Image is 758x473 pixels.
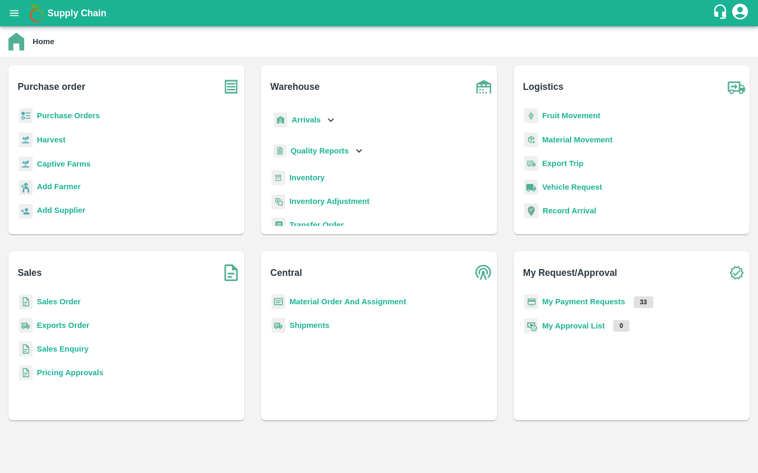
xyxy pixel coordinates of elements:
[471,74,497,100] img: warehouse
[18,265,42,280] b: Sales
[47,8,106,18] b: Supply Chain
[37,321,89,330] a: Exports Order
[272,318,285,333] img: shipments
[723,74,750,100] img: truck
[37,204,85,219] a: Add Supplier
[274,145,286,158] img: qualityReport
[523,79,564,94] b: Logistics
[2,1,26,25] button: open drawer
[19,365,33,381] img: sales
[19,108,33,124] img: reciept
[542,183,602,191] a: Vehicle Request
[37,345,88,353] a: Sales Enquiry
[26,3,47,24] img: logo
[524,132,538,148] img: material
[542,297,625,306] a: My Payment Requests
[712,4,731,23] div: customer-support
[19,156,33,172] img: harvest
[542,136,613,144] a: Material Movement
[272,170,285,186] img: whInventory
[542,159,583,168] a: Export Trip
[272,194,285,209] img: inventory
[523,265,617,280] b: My Request/Approval
[37,160,91,168] a: Captive Farms
[218,74,244,100] img: purchase
[19,318,33,333] img: shipments
[37,297,81,306] a: Sales Order
[524,108,538,124] img: fruit
[634,296,653,308] p: 33
[18,79,85,94] b: Purchase order
[19,132,33,148] img: harvest
[218,260,244,286] img: soSales
[8,33,24,50] img: home
[290,321,330,330] a: Shipments
[524,203,538,218] img: recordArrival
[271,265,302,280] b: Central
[37,368,103,377] a: Pricing Approvals
[290,221,344,229] a: Transfer Order
[33,37,54,46] b: Home
[290,173,325,182] a: Inventory
[272,218,285,233] img: whTransfer
[37,111,100,120] a: Purchase Orders
[19,180,33,196] img: farmer
[37,182,81,191] b: Add Farmer
[47,6,712,20] a: Supply Chain
[271,79,320,94] b: Warehouse
[292,116,321,124] b: Arrivals
[613,320,630,332] p: 0
[274,112,287,128] img: whArrival
[524,180,538,195] img: vehicle
[524,156,538,171] img: delivery
[542,322,605,330] a: My Approval List
[290,197,370,205] a: Inventory Adjustment
[524,318,538,334] img: approval
[543,207,596,215] a: Record Arrival
[19,342,33,357] img: sales
[272,140,365,162] div: Quality Reports
[291,147,349,155] b: Quality Reports
[37,181,81,195] a: Add Farmer
[542,111,601,120] a: Fruit Movement
[37,206,85,214] b: Add Supplier
[731,2,750,24] div: account of current user
[19,204,33,219] img: supplier
[723,260,750,286] img: check
[524,294,538,310] img: payment
[272,108,337,132] div: Arrivals
[37,136,65,144] a: Harvest
[19,294,33,310] img: sales
[272,294,285,310] img: centralMaterial
[471,260,497,286] img: central
[290,297,406,306] a: Material Order And Assignment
